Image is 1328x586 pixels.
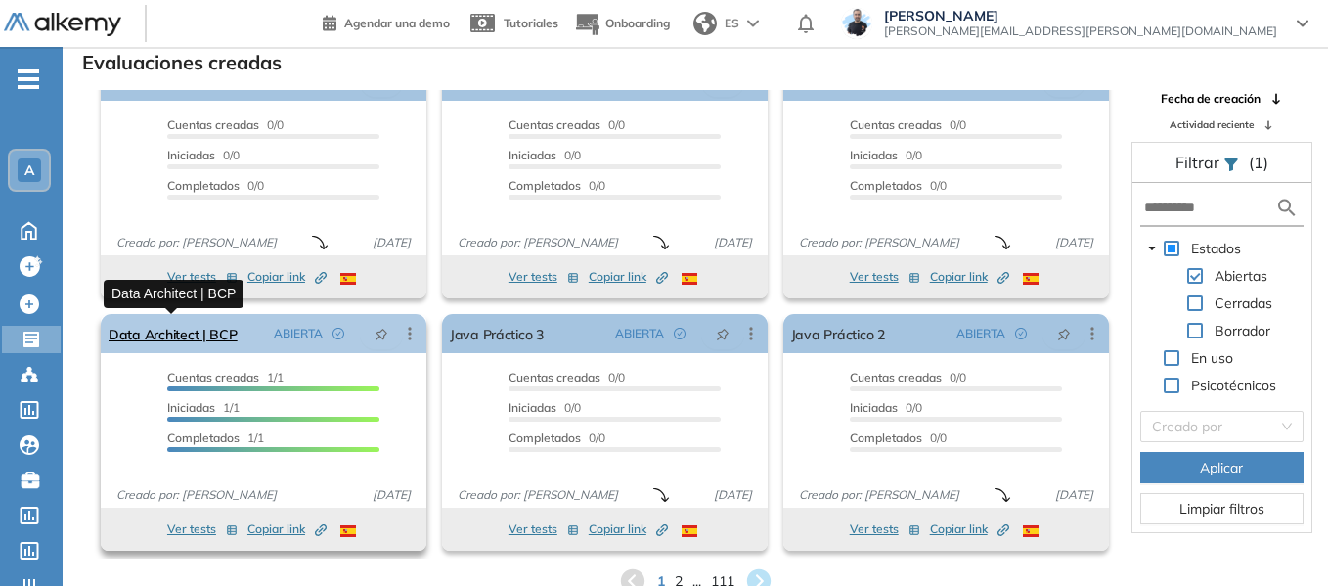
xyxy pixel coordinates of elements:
[1140,452,1304,483] button: Aplicar
[247,265,327,289] button: Copiar link
[747,20,759,27] img: arrow
[109,234,285,251] span: Creado por: [PERSON_NAME]
[850,430,922,445] span: Completados
[509,117,600,132] span: Cuentas creadas
[1200,457,1243,478] span: Aplicar
[167,400,240,415] span: 1/1
[1179,498,1264,519] span: Limpiar filtros
[340,525,356,537] img: ESP
[605,16,670,30] span: Onboarding
[509,370,625,384] span: 0/0
[167,148,215,162] span: Iniciadas
[167,370,259,384] span: Cuentas creadas
[725,15,739,32] span: ES
[589,518,668,541] button: Copiar link
[509,430,581,445] span: Completados
[504,16,558,30] span: Tutoriales
[693,12,717,35] img: world
[930,520,1009,538] span: Copiar link
[104,280,243,308] div: Data Architect | BCP
[1161,90,1261,108] span: Fecha de creación
[1047,234,1101,251] span: [DATE]
[850,400,922,415] span: 0/0
[340,273,356,285] img: ESP
[930,265,1009,289] button: Copiar link
[1187,237,1245,260] span: Estados
[850,370,966,384] span: 0/0
[274,325,323,342] span: ABIERTA
[1215,294,1272,312] span: Cerradas
[450,314,544,353] a: Java Práctico 3
[791,314,885,353] a: Java Práctico 2
[589,268,668,286] span: Copiar link
[365,234,419,251] span: [DATE]
[167,148,240,162] span: 0/0
[332,328,344,339] span: check-circle
[1211,319,1274,342] span: Borrador
[850,148,898,162] span: Iniciadas
[18,77,39,81] i: -
[167,430,240,445] span: Completados
[167,117,284,132] span: 0/0
[509,148,556,162] span: Iniciadas
[167,265,238,289] button: Ver tests
[167,117,259,132] span: Cuentas creadas
[956,325,1005,342] span: ABIERTA
[674,328,686,339] span: check-circle
[82,51,282,74] h3: Evaluaciones creadas
[1191,377,1276,394] span: Psicotécnicos
[1215,322,1270,339] span: Borrador
[1042,318,1085,349] button: pushpin
[1047,486,1101,504] span: [DATE]
[930,268,1009,286] span: Copiar link
[1187,374,1280,397] span: Psicotécnicos
[509,518,579,541] button: Ver tests
[375,326,388,341] span: pushpin
[850,265,920,289] button: Ver tests
[850,518,920,541] button: Ver tests
[1023,273,1039,285] img: ESP
[930,518,1009,541] button: Copiar link
[509,400,581,415] span: 0/0
[247,520,327,538] span: Copiar link
[109,486,285,504] span: Creado por: [PERSON_NAME]
[323,10,450,33] a: Agendar una demo
[1230,492,1328,586] iframe: Chat Widget
[1170,117,1254,132] span: Actividad reciente
[850,178,947,193] span: 0/0
[1275,196,1299,220] img: search icon
[1187,346,1237,370] span: En uso
[850,117,966,132] span: 0/0
[850,148,922,162] span: 0/0
[850,400,898,415] span: Iniciadas
[365,486,419,504] span: [DATE]
[589,265,668,289] button: Copiar link
[509,178,605,193] span: 0/0
[1015,328,1027,339] span: check-circle
[509,265,579,289] button: Ver tests
[701,318,744,349] button: pushpin
[247,268,327,286] span: Copiar link
[167,518,238,541] button: Ver tests
[509,117,625,132] span: 0/0
[589,520,668,538] span: Copiar link
[850,370,942,384] span: Cuentas creadas
[791,486,967,504] span: Creado por: [PERSON_NAME]
[167,400,215,415] span: Iniciadas
[706,486,760,504] span: [DATE]
[716,326,730,341] span: pushpin
[24,162,34,178] span: A
[247,518,327,541] button: Copiar link
[450,234,626,251] span: Creado por: [PERSON_NAME]
[850,430,947,445] span: 0/0
[682,525,697,537] img: ESP
[167,430,264,445] span: 1/1
[682,273,697,285] img: ESP
[1140,493,1304,524] button: Limpiar filtros
[1191,240,1241,257] span: Estados
[1211,292,1276,315] span: Cerradas
[450,486,626,504] span: Creado por: [PERSON_NAME]
[706,234,760,251] span: [DATE]
[167,370,284,384] span: 1/1
[4,13,121,37] img: Logo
